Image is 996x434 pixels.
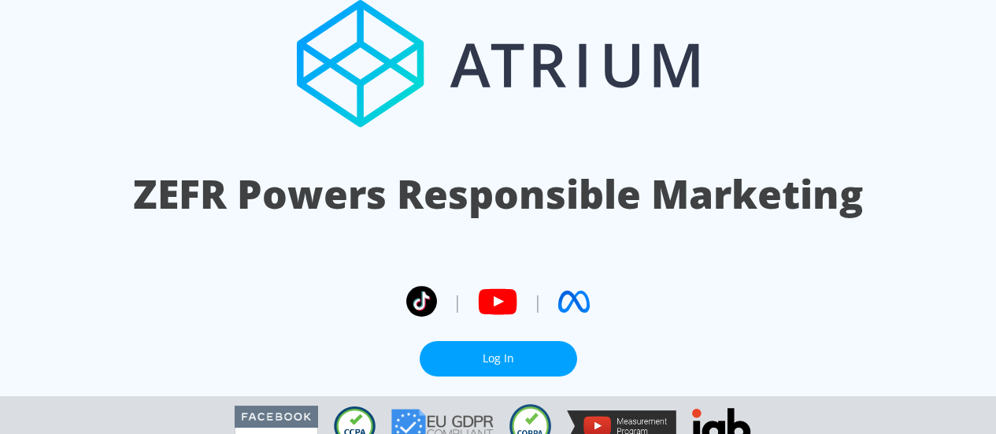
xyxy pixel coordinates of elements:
[533,290,542,313] span: |
[453,290,462,313] span: |
[133,167,863,221] h1: ZEFR Powers Responsible Marketing
[420,341,577,377] a: Log In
